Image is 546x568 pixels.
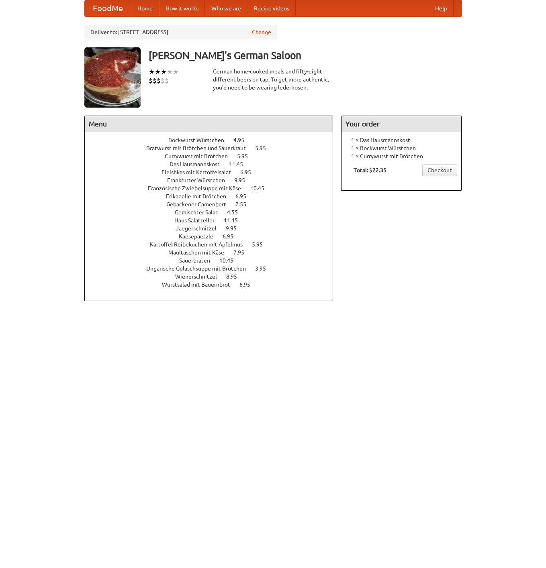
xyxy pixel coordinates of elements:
span: Jaegerschnitzel [176,225,225,232]
span: 6.95 [240,169,259,175]
div: German home-cooked meals and fifty-eight different beers on tap. To get more authentic, you'd nee... [213,67,333,92]
span: 9.95 [234,177,253,183]
h4: Menu [85,116,333,132]
span: Kartoffel Reibekuchen mit Apfelmus [150,241,251,248]
a: Wurstsalad mit Bauernbrot 6.95 [162,281,265,288]
li: 1 × Currywurst mit Brötchen [346,152,457,160]
a: Frikadelle mit Brötchen 6.95 [166,193,261,200]
a: Sauerbraten 10.45 [179,257,248,264]
li: $ [165,76,169,85]
a: Gebackener Camenbert 7.55 [166,201,261,208]
span: Haus Salatteller [174,217,223,224]
li: ★ [155,67,161,76]
a: Frankfurter Würstchen 9.95 [167,177,260,183]
li: ★ [173,67,179,76]
a: FoodMe [85,0,131,16]
span: 5.95 [252,241,271,248]
span: 8.95 [226,273,245,280]
span: 9.95 [226,225,245,232]
span: 11.45 [224,217,246,224]
a: Gemischter Salat 4.55 [175,209,253,216]
a: Haus Salatteller 11.45 [174,217,253,224]
a: Ungarische Gulaschsuppe mit Brötchen 3.95 [146,265,281,272]
span: Kaesepaetzle [179,233,221,240]
span: Wienerschnitzel [175,273,225,280]
li: $ [153,76,157,85]
a: Wienerschnitzel 8.95 [175,273,252,280]
span: 7.55 [235,201,254,208]
span: Fleishkas mit Kartoffelsalat [162,169,239,175]
li: ★ [149,67,155,76]
a: How it works [159,0,205,16]
a: Home [131,0,159,16]
h4: Your order [342,116,461,132]
a: Jaegerschnitzel 9.95 [176,225,252,232]
li: $ [157,76,161,85]
span: 3.95 [255,265,274,272]
a: Fleishkas mit Kartoffelsalat 6.95 [162,169,266,175]
a: Französische Zwiebelsuppe mit Käse 10.45 [148,185,279,191]
img: angular.jpg [84,47,141,108]
span: 4.55 [227,209,246,216]
span: 6.95 [235,193,254,200]
span: Ungarische Gulaschsuppe mit Brötchen [146,265,254,272]
a: Bockwurst Würstchen 4.95 [168,137,259,143]
a: Maultaschen mit Käse 7.95 [168,249,259,256]
span: Sauerbraten [179,257,218,264]
span: 10.45 [250,185,272,191]
span: 10.45 [219,257,241,264]
span: Das Hausmannskost [170,161,228,167]
h3: [PERSON_NAME]'s German Saloon [149,47,462,63]
span: Frikadelle mit Brötchen [166,193,234,200]
li: 1 × Bockwurst Würstchen [346,144,457,152]
a: Who we are [205,0,247,16]
a: Kartoffel Reibekuchen mit Apfelmus 5.95 [150,241,278,248]
a: Bratwurst mit Brötchen und Sauerkraut 5.95 [146,145,281,151]
span: 7.95 [233,249,252,256]
span: Frankfurter Würstchen [167,177,233,183]
span: Französische Zwiebelsuppe mit Käse [148,185,249,191]
a: Change [252,28,271,36]
li: $ [161,76,165,85]
a: Kaesepaetzle 6.95 [179,233,248,240]
li: ★ [161,67,167,76]
li: 1 × Das Hausmannskost [346,136,457,144]
li: $ [149,76,153,85]
span: Gebackener Camenbert [166,201,234,208]
span: Bratwurst mit Brötchen und Sauerkraut [146,145,254,151]
span: Currywurst mit Brötchen [165,153,236,159]
a: Checkout [422,164,457,176]
span: 6.95 [223,233,241,240]
span: 4.95 [233,137,252,143]
a: Help [429,0,454,16]
li: ★ [167,67,173,76]
span: Gemischter Salat [175,209,226,216]
span: Maultaschen mit Käse [168,249,232,256]
div: Deliver to: [STREET_ADDRESS] [84,25,277,39]
span: Bockwurst Würstchen [168,137,232,143]
a: Currywurst mit Brötchen 5.95 [165,153,263,159]
span: 6.95 [239,281,258,288]
span: Wurstsalad mit Bauernbrot [162,281,238,288]
span: 11.45 [229,161,251,167]
span: 5.95 [237,153,256,159]
a: Das Hausmannskost 11.45 [170,161,258,167]
span: 5.95 [255,145,274,151]
b: Total: $22.35 [354,167,386,173]
a: Recipe videos [247,0,296,16]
